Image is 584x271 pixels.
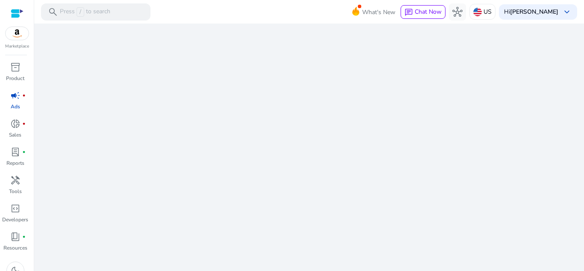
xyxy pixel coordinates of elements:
span: donut_small [10,119,21,129]
span: lab_profile [10,147,21,157]
p: Developers [2,216,28,223]
p: Press to search [60,7,110,17]
p: Marketplace [5,43,29,50]
span: hub [452,7,463,17]
span: / [77,7,84,17]
span: keyboard_arrow_down [562,7,572,17]
span: search [48,7,58,17]
img: amazon.svg [6,27,29,40]
span: fiber_manual_record [22,235,26,238]
p: Resources [3,244,27,252]
p: Tools [9,188,22,195]
img: us.svg [473,8,482,16]
span: code_blocks [10,203,21,214]
span: Chat Now [415,8,442,16]
p: Reports [6,159,24,167]
span: handyman [10,175,21,185]
span: fiber_manual_record [22,94,26,97]
span: What's New [362,5,395,20]
p: Ads [11,103,20,110]
span: fiber_manual_record [22,122,26,125]
span: campaign [10,90,21,101]
b: [PERSON_NAME] [510,8,558,16]
p: Hi [504,9,558,15]
button: chatChat Now [401,5,445,19]
p: US [484,4,492,19]
p: Sales [9,131,21,139]
span: inventory_2 [10,62,21,72]
button: hub [449,3,466,21]
span: fiber_manual_record [22,150,26,154]
span: book_4 [10,232,21,242]
p: Product [6,74,24,82]
span: chat [404,8,413,17]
